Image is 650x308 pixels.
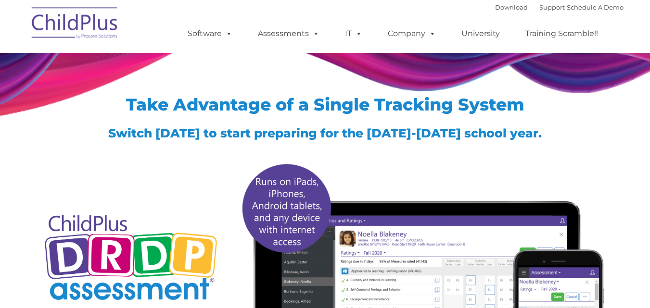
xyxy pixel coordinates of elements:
a: Support [539,3,565,11]
a: Schedule A Demo [567,3,624,11]
a: Assessments [248,24,329,43]
a: Software [178,24,242,43]
a: IT [335,24,372,43]
a: Company [378,24,446,43]
span: Take Advantage of a Single Tracking System [126,94,524,115]
span: Switch [DATE] to start preparing for the [DATE]-[DATE] school year. [108,126,542,140]
img: ChildPlus by Procare Solutions [27,0,123,49]
font: | [495,3,624,11]
a: Download [495,3,528,11]
a: University [452,24,510,43]
a: Training Scramble!! [516,24,608,43]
